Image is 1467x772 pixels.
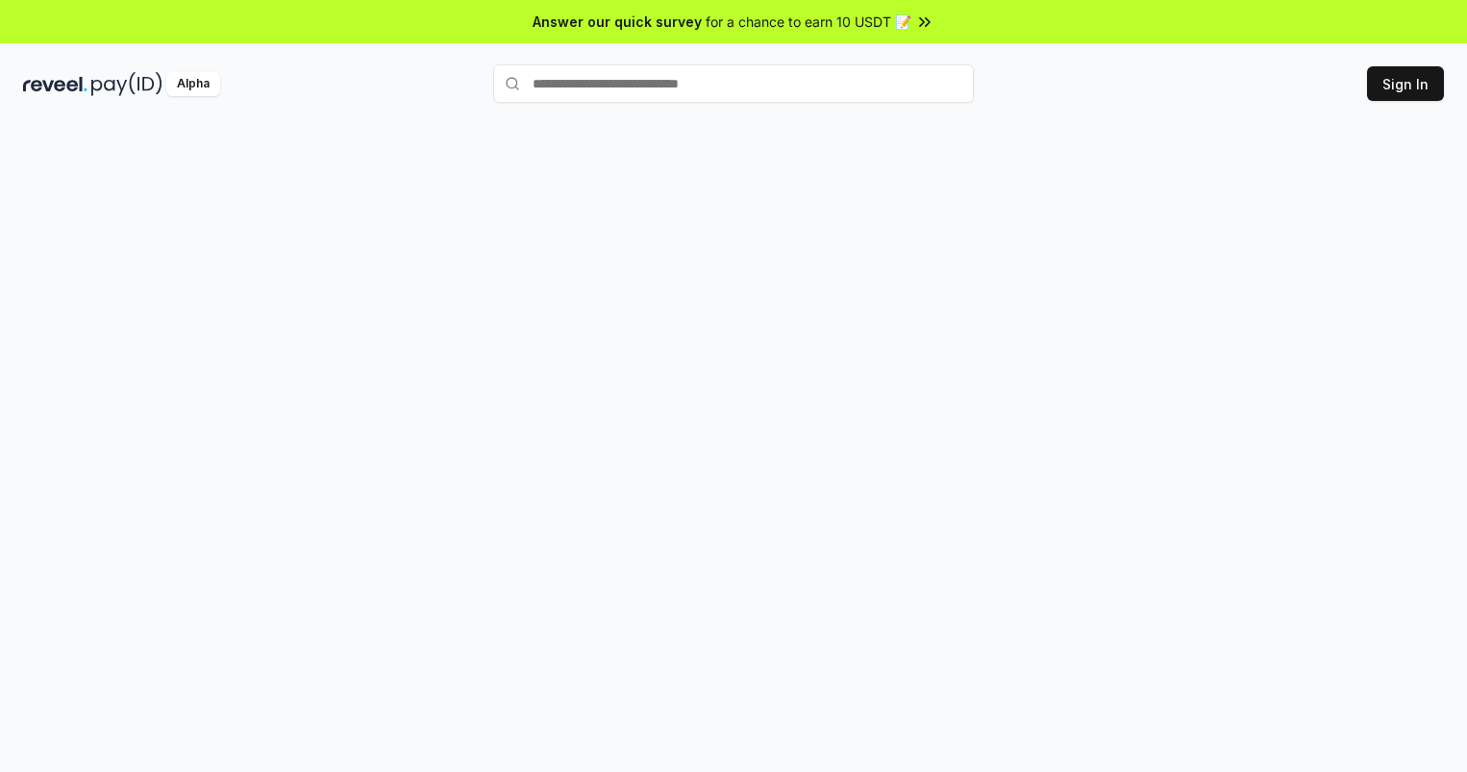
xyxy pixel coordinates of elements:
span: Answer our quick survey [533,12,702,32]
img: reveel_dark [23,72,87,96]
img: pay_id [91,72,162,96]
span: for a chance to earn 10 USDT 📝 [706,12,911,32]
button: Sign In [1367,66,1444,101]
div: Alpha [166,72,220,96]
